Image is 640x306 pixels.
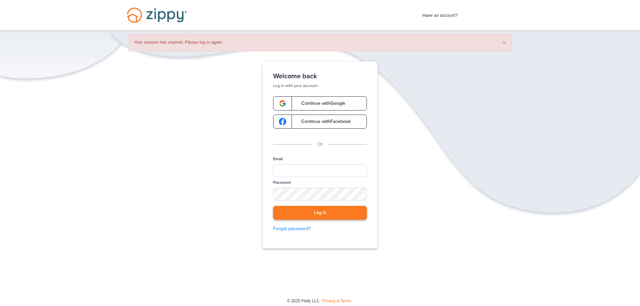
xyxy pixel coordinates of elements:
[273,164,367,177] input: Email
[502,39,506,46] button: ×
[295,119,351,124] span: Continue with Facebook
[273,180,291,185] label: Password
[273,83,367,88] p: Log in with your account.
[273,96,367,111] a: google-logoContinue withGoogle
[295,101,345,106] span: Continue with Google
[322,299,351,303] a: Privacy & Terms
[129,34,512,51] div: Your session has expired. Please log in again.
[273,225,367,232] a: Forgot password?
[279,100,286,107] img: google-logo
[273,156,283,162] label: Email
[423,8,458,19] span: Have an account?
[273,188,367,201] input: Password
[317,141,323,148] p: Or
[287,299,319,303] span: © 2025 Floify LLC
[273,206,367,220] button: Log in
[273,115,367,129] a: google-logoContinue withFacebook
[273,72,367,80] h1: Welcome back
[279,118,286,125] img: google-logo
